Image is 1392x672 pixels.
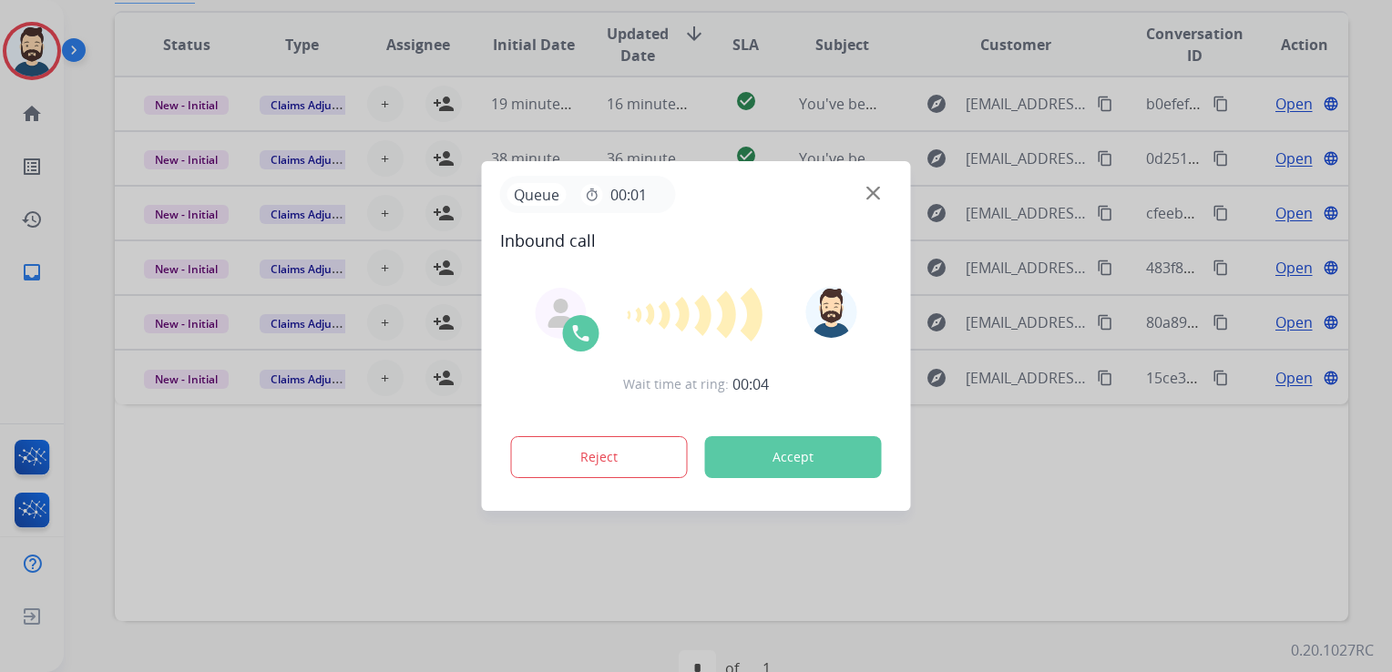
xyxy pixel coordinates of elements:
img: close-button [866,187,880,200]
img: agent-avatar [547,299,576,328]
span: Inbound call [500,228,893,253]
mat-icon: timer [585,188,599,202]
img: avatar [805,287,856,338]
p: 0.20.1027RC [1291,639,1374,661]
span: 00:01 [610,184,647,206]
img: call-icon [570,322,592,344]
span: 00:04 [732,373,769,395]
button: Accept [705,436,882,478]
span: Wait time at ring: [623,375,729,393]
button: Reject [511,436,688,478]
p: Queue [507,183,567,206]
